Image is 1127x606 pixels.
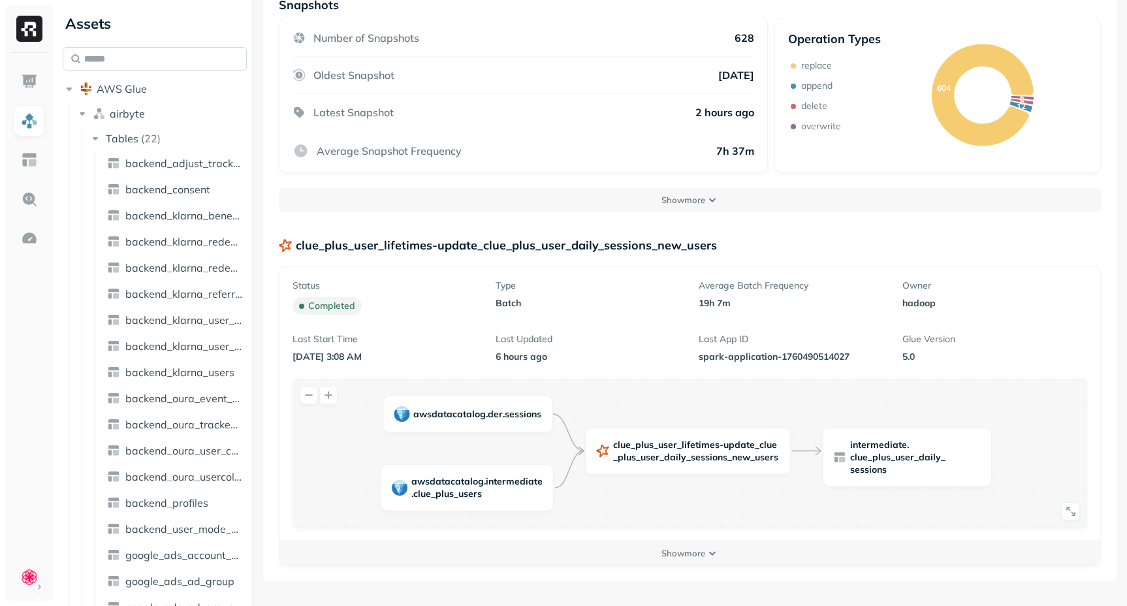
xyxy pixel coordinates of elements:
[107,261,120,274] img: table
[293,279,477,292] p: Status
[21,191,38,208] img: Query Explorer
[661,194,705,206] p: Show more
[125,522,244,535] span: backend_user_mode_events
[93,107,106,120] img: namespace
[107,522,120,535] img: table
[102,362,249,383] a: backend_klarna_users
[720,439,723,451] span: -
[107,444,120,457] img: table
[102,179,249,200] a: backend_consent
[102,466,249,487] a: backend_oura_usercollection_sleep
[20,568,39,586] img: Clue
[788,31,881,46] p: Operation Types
[631,439,635,451] span: _
[411,475,484,488] span: awsdatacatalog
[102,231,249,252] a: backend_klarna_redemption_deletions
[1017,101,1026,111] text: 12
[735,31,754,44] p: 628
[102,518,249,539] a: backend_user_mode_events
[107,209,120,222] img: table
[1021,93,1025,103] text: 6
[141,132,161,145] p: ( 22 )
[279,541,1100,565] button: Showmore
[919,451,941,464] span: daily
[102,440,249,461] a: backend_oura_user_connections
[125,340,244,353] span: backend_klarna_user_events
[125,261,244,274] span: backend_klarna_redemptions
[80,82,93,95] img: root
[902,279,1087,292] p: Owner
[664,451,686,464] span: daily
[63,78,247,99] button: AWS Glue
[411,488,413,500] span: .
[732,451,750,464] span: new
[902,333,1087,345] p: Glue Version
[496,279,680,292] p: Type
[107,340,120,353] img: table
[613,439,631,451] span: clue
[107,392,120,405] img: table
[293,333,477,345] p: Last Start Time
[902,297,1087,310] p: hadoop
[125,392,244,405] span: backend_oura_event_received
[279,188,1101,212] button: Showmore
[902,351,1087,363] p: 5.0
[63,13,247,34] div: Assets
[107,418,120,431] img: table
[125,575,234,588] span: google_ads_ad_group
[125,496,208,509] span: backend_profiles
[699,333,883,345] p: Last App ID
[296,238,717,253] p: clue_plus_user_lifetimes-update_clue_plus_user_daily_sessions_new_users
[110,107,145,120] span: airbyte
[496,297,680,310] p: batch
[313,106,394,119] p: Latest Snapshot
[107,183,120,196] img: table
[686,451,691,464] span: _
[613,451,618,464] span: _
[891,451,895,464] span: _
[125,287,244,300] span: backend_klarna_referrer_events
[895,451,914,464] span: user
[102,310,249,330] a: backend_klarna_user_daily_active
[618,451,636,464] span: plus
[107,235,120,248] img: table
[850,451,868,464] span: clue
[759,439,777,451] span: clue
[635,439,654,451] span: plus
[505,408,541,421] span: sessions
[718,69,754,82] p: [DATE]
[125,157,244,170] span: backend_adjust_trackers
[659,451,664,464] span: _
[102,205,249,226] a: backend_klarna_benefit_modifications
[431,488,436,500] span: _
[488,408,503,421] span: der
[636,451,641,464] span: _
[486,475,543,488] span: intermediate
[102,283,249,304] a: backend_klarna_referrer_events
[755,439,759,451] span: _
[641,451,659,464] span: user
[872,451,891,464] span: plus
[125,183,210,196] span: backend_consent
[682,439,720,451] span: lifetimes
[102,545,249,566] a: google_ads_account_performance_report
[76,103,247,124] button: airbyte
[102,336,249,357] a: backend_klarna_user_events
[801,59,832,72] p: replace
[125,209,244,222] span: backend_klarna_benefit_modifications
[313,31,419,44] p: Number of Snapshots
[102,414,249,435] a: backend_oura_tracked_measurement
[755,451,778,464] span: users
[107,470,120,483] img: table
[484,475,486,488] span: .
[850,439,907,451] span: intermediate
[21,151,38,168] img: Asset Explorer
[413,488,431,500] span: clue
[716,144,754,157] p: 7h 37m
[308,300,355,312] p: completed
[125,549,244,562] span: google_ads_account_performance_report
[458,488,482,500] span: users
[107,287,120,300] img: table
[801,100,827,112] p: delete
[661,547,705,560] p: Show more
